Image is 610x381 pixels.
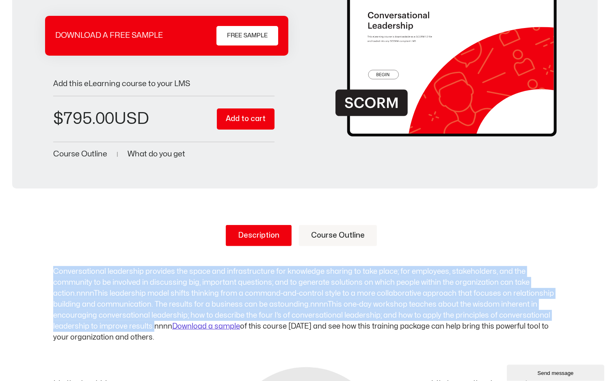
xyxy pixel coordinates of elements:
a: Download a sample [172,323,240,330]
bdi: 795.00 [53,111,114,127]
a: What do you get [128,150,185,158]
iframe: chat widget [507,363,606,381]
p: DOWNLOAD A FREE SAMPLE [55,32,163,39]
a: FREE SAMPLE [216,26,278,45]
a: Description [226,225,292,246]
a: Course Outline [53,150,107,158]
button: Add to cart [217,108,275,130]
p: Add this eLearning course to your LMS [53,80,275,88]
a: Course Outline [299,225,377,246]
span: FREE SAMPLE [227,31,268,41]
p: Conversational leadership provides the space and infrastructure for knowledge sharing to take pla... [53,266,557,343]
span: $ [53,111,63,127]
